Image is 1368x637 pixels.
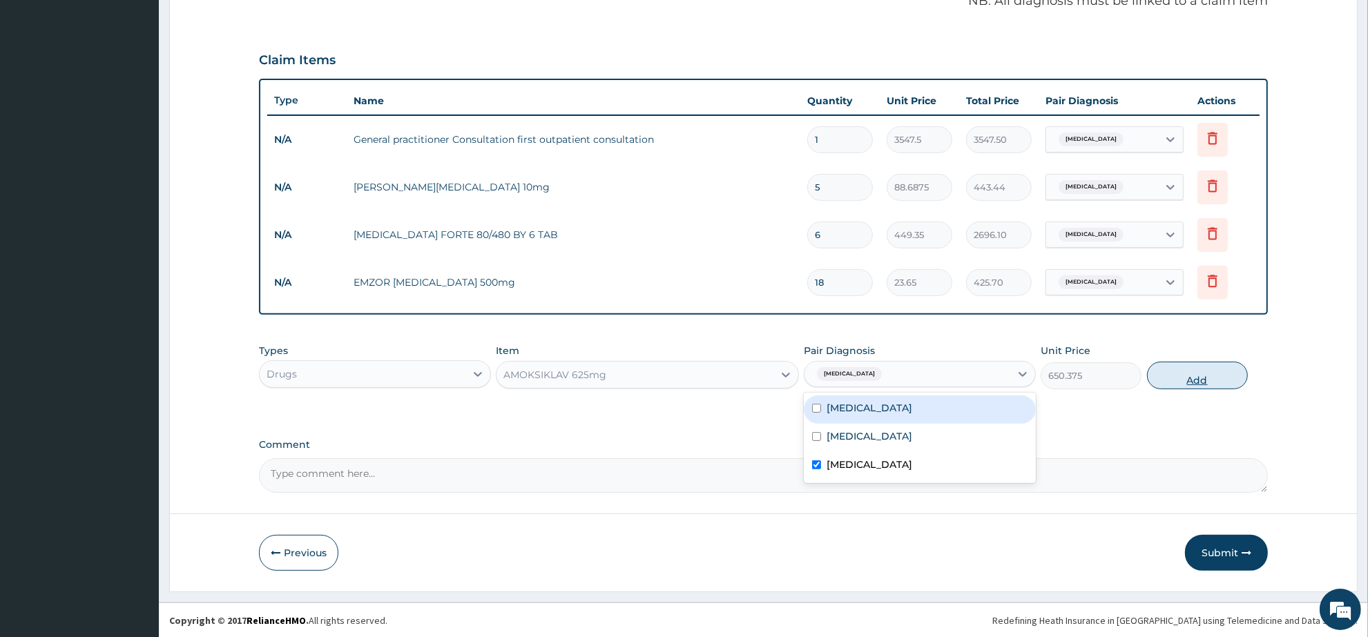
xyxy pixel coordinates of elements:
label: Types [259,345,288,357]
span: [MEDICAL_DATA] [1059,180,1124,194]
label: Pair Diagnosis [804,344,875,357]
td: N/A [267,175,347,200]
div: Chat with us now [72,77,232,95]
td: N/A [267,127,347,153]
textarea: Type your message and hit 'Enter' [7,377,263,425]
th: Pair Diagnosis [1039,87,1191,115]
div: AMOKSIKLAV 625mg [503,368,606,382]
button: Add [1147,362,1248,389]
label: [MEDICAL_DATA] [827,458,912,471]
span: [MEDICAL_DATA] [1059,133,1124,146]
th: Name [347,87,800,115]
label: Comment [259,439,1268,451]
button: Previous [259,535,338,571]
span: We're online! [80,174,191,313]
strong: Copyright © 2017 . [169,614,309,627]
div: Redefining Heath Insurance in [GEOGRAPHIC_DATA] using Telemedicine and Data Science! [992,614,1358,627]
span: [MEDICAL_DATA] [817,367,882,381]
td: N/A [267,270,347,295]
label: Item [496,344,519,357]
td: General practitioner Consultation first outpatient consultation [347,126,800,153]
td: N/A [267,222,347,248]
span: [MEDICAL_DATA] [1059,275,1124,289]
th: Actions [1191,87,1260,115]
div: Minimize live chat window [227,7,260,40]
div: Drugs [267,367,297,381]
th: Total Price [959,87,1039,115]
button: Submit [1185,535,1268,571]
label: [MEDICAL_DATA] [827,429,912,443]
span: [MEDICAL_DATA] [1059,228,1124,242]
label: Unit Price [1041,344,1090,357]
td: [PERSON_NAME][MEDICAL_DATA] 10mg [347,173,800,201]
td: EMZOR [MEDICAL_DATA] 500mg [347,268,800,296]
th: Quantity [800,87,880,115]
td: [MEDICAL_DATA] FORTE 80/480 BY 6 TAB [347,221,800,248]
label: [MEDICAL_DATA] [827,401,912,415]
img: d_794563401_company_1708531726252_794563401 [26,69,56,104]
h3: Claim Items [259,53,336,68]
th: Unit Price [880,87,959,115]
a: RelianceHMO [247,614,306,627]
th: Type [267,88,347,113]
